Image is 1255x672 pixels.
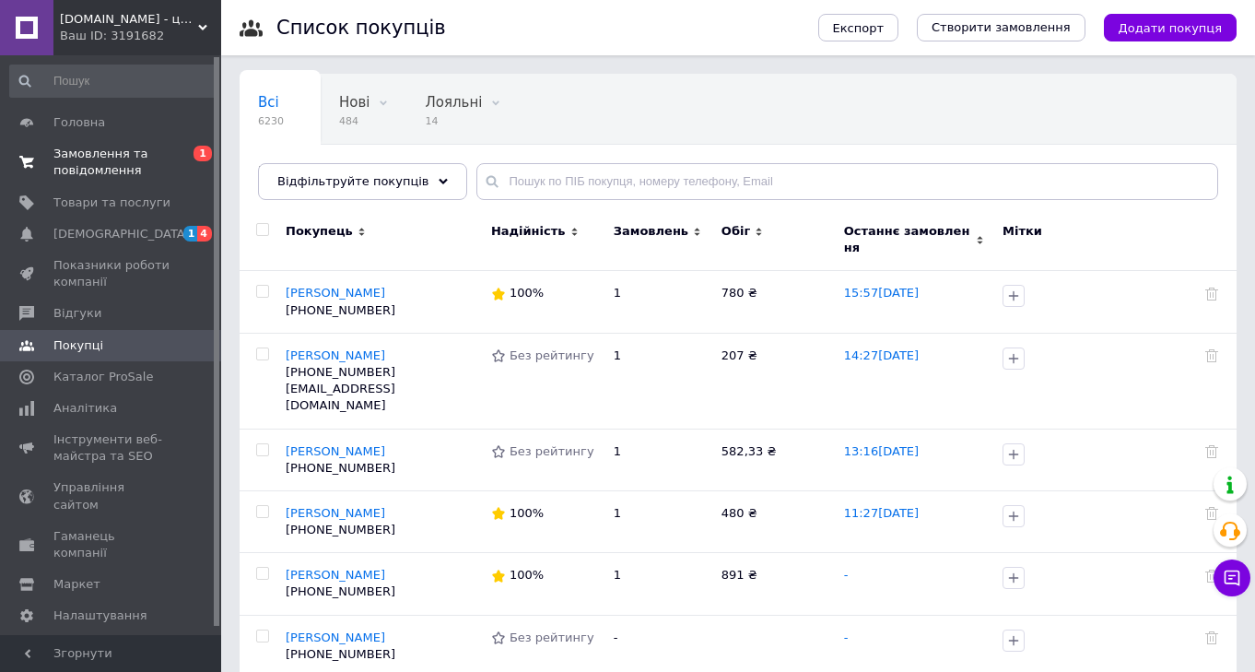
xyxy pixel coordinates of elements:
[53,576,100,593] span: Маркет
[286,568,385,582] a: [PERSON_NAME]
[844,506,919,520] a: 11:27[DATE]
[258,164,332,181] span: Неактивні
[276,17,446,39] h1: Список покупців
[721,223,750,240] span: Обіг
[844,286,919,300] a: 15:57[DATE]
[53,226,190,242] span: [DEMOGRAPHIC_DATA]
[53,400,117,417] span: Аналітика
[476,163,1218,200] input: Пошук по ПІБ покупця, номеру телефону, Email
[1205,285,1218,301] div: Видалити
[721,348,826,364] div: 207 ₴
[53,195,170,211] span: Товари та послуги
[614,223,688,240] span: Замовлень
[614,568,621,582] span: 1
[286,365,395,379] span: [PHONE_NUMBER]
[286,223,353,240] span: Покупець
[286,382,395,412] span: [EMAIL_ADDRESS][DOMAIN_NAME]
[1205,567,1218,584] div: Видалити
[9,65,217,98] input: Пошук
[721,443,826,460] div: 582,33 ₴
[425,114,482,128] span: 14
[286,647,395,661] span: [PHONE_NUMBER]
[614,286,621,300] span: 1
[53,479,170,513] span: Управління сайтом
[286,584,395,598] span: [PHONE_NUMBER]
[60,28,221,44] div: Ваш ID: 3191682
[53,337,103,354] span: Покупці
[183,226,198,242] span: 1
[258,114,284,128] span: 6230
[721,567,826,584] div: 891 ₴
[286,286,385,300] a: [PERSON_NAME]
[53,146,170,179] span: Замовлення та повідомлення
[286,461,395,475] span: [PHONE_NUMBER]
[932,19,1071,36] span: Створити замовлення
[614,506,621,520] span: 1
[286,303,395,317] span: [PHONE_NUMBER]
[258,94,279,111] span: Всі
[833,21,885,35] span: Експорт
[60,11,198,28] span: Tehnomagaz.com.ua - це передовий інтернет-магазин, спеціалізуючийся на продажу техніки
[1205,443,1218,460] div: Видалити
[510,348,594,362] span: Без рейтингу
[1119,21,1222,35] span: Додати покупця
[53,607,147,624] span: Налаштування
[1214,560,1250,596] button: Чат з покупцем
[286,523,395,536] span: [PHONE_NUMBER]
[53,431,170,465] span: Інструменти веб-майстра та SEO
[197,226,212,242] span: 4
[844,348,919,362] a: 14:27[DATE]
[286,506,385,520] a: [PERSON_NAME]
[286,444,385,458] a: [PERSON_NAME]
[844,631,849,644] a: -
[818,14,899,41] button: Експорт
[721,505,826,522] div: 480 ₴
[53,528,170,561] span: Гаманець компанії
[286,631,385,644] a: [PERSON_NAME]
[277,174,429,188] span: Відфільтруйте покупців
[510,506,544,520] span: 100%
[510,444,594,458] span: Без рейтингу
[510,286,544,300] span: 100%
[1205,630,1218,646] div: Видалити
[491,223,566,240] span: Надійність
[1003,224,1042,238] span: Мітки
[510,568,544,582] span: 100%
[917,14,1085,41] a: Створити замовлення
[614,444,621,458] span: 1
[286,348,385,362] a: [PERSON_NAME]
[425,94,482,111] span: Лояльні
[1205,348,1218,364] div: Видалити
[844,444,919,458] a: 13:16[DATE]
[614,348,621,362] span: 1
[339,94,369,111] span: Нові
[53,257,170,290] span: Показники роботи компанії
[339,114,369,128] span: 484
[844,568,849,582] a: -
[194,146,212,161] span: 1
[721,285,826,301] div: 780 ₴
[53,305,101,322] span: Відгуки
[844,223,971,256] span: Останнє замовлення
[53,114,105,131] span: Головна
[1205,505,1218,522] div: Видалити
[53,369,153,385] span: Каталог ProSale
[1104,14,1237,41] button: Додати покупця
[510,631,594,644] span: Без рейтингу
